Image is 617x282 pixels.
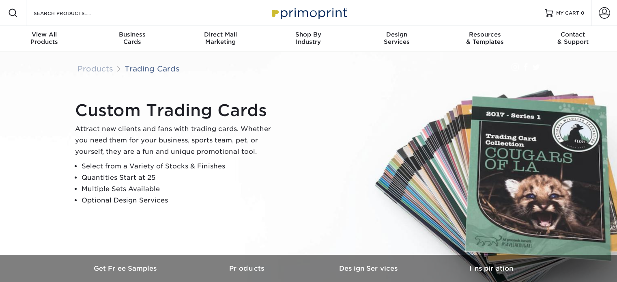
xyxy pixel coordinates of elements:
a: BusinessCards [88,26,176,52]
a: Inspiration [430,255,552,282]
input: SEARCH PRODUCTS..... [33,8,112,18]
p: Attract new clients and fans with trading cards. Whether you need them for your business, sports ... [75,123,278,157]
a: Trading Cards [125,64,180,73]
a: DesignServices [353,26,441,52]
a: Design Services [309,255,430,282]
div: Marketing [176,31,264,45]
span: Contact [529,31,617,38]
img: Primoprint [268,4,349,22]
h3: Products [187,265,309,272]
span: Shop By [264,31,353,38]
div: & Support [529,31,617,45]
div: Industry [264,31,353,45]
span: Direct Mail [176,31,264,38]
li: Select from a Variety of Stocks & Finishes [82,161,278,172]
li: Multiple Sets Available [82,183,278,195]
li: Quantities Start at 25 [82,172,278,183]
li: Optional Design Services [82,195,278,206]
a: Resources& Templates [441,26,529,52]
a: Get Free Samples [65,255,187,282]
h3: Inspiration [430,265,552,272]
a: Products [187,255,309,282]
a: Direct MailMarketing [176,26,264,52]
a: Products [77,64,113,73]
span: MY CART [556,10,579,17]
h3: Design Services [309,265,430,272]
a: Shop ByIndustry [264,26,353,52]
h3: Get Free Samples [65,265,187,272]
span: Resources [441,31,529,38]
a: Contact& Support [529,26,617,52]
div: Cards [88,31,176,45]
span: 0 [581,10,585,16]
h1: Custom Trading Cards [75,101,278,120]
span: Business [88,31,176,38]
span: Design [353,31,441,38]
div: Services [353,31,441,45]
div: & Templates [441,31,529,45]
